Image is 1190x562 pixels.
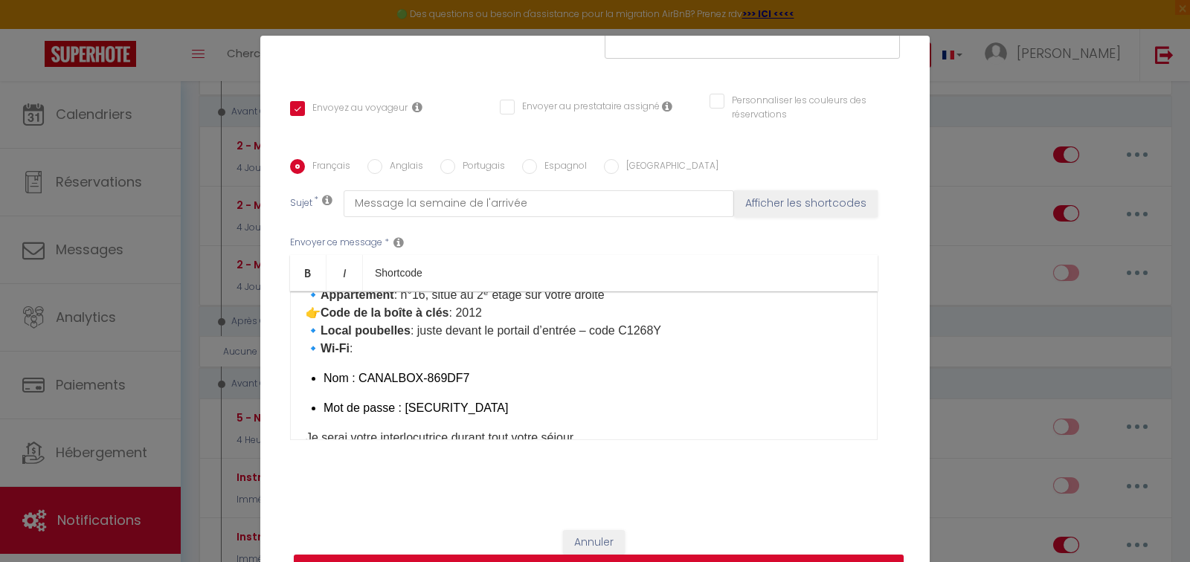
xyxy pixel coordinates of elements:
label: Anglais [382,159,423,175]
strong: Code de la boîte à clés [321,306,449,319]
p: Je serai votre interlocutrice durant tout votre séjour. N’hésitez pas à me contacter par téléphon... [306,429,862,465]
label: [GEOGRAPHIC_DATA] [619,159,718,175]
a: Italic [327,255,363,291]
strong: Wi-Fi [321,342,350,355]
strong: Appartement [321,288,394,301]
label: Portugais [455,159,505,175]
label: Français [305,159,350,175]
a: Shortcode [363,255,434,291]
button: Afficher les shortcodes [734,190,878,217]
i: Subject [322,194,332,206]
a: Bold [290,255,327,291]
label: Sujet [290,196,312,212]
label: Envoyer ce message [290,236,382,250]
button: Annuler [563,530,625,555]
i: Envoyer au voyageur [412,101,422,113]
p: Mot de passe : [SECURITY_DATA] [324,399,862,417]
strong: Local poubelles [321,324,411,337]
label: Espagnol [537,159,587,175]
i: Envoyer au prestataire si il est assigné [662,100,672,112]
i: Message [393,236,404,248]
p: Nom : CANALBOX-869DF7 [324,369,862,387]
